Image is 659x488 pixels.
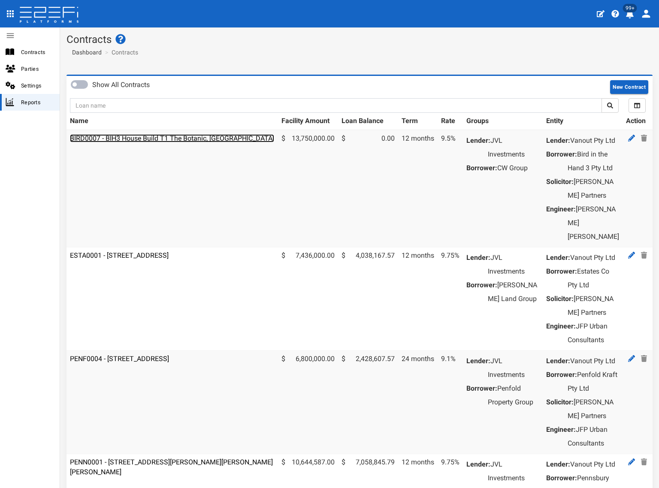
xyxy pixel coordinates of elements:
[21,81,53,90] span: Settings
[69,48,102,57] a: Dashboard
[568,354,619,368] dd: Vanout Pty Ltd
[103,48,138,57] li: Contracts
[568,134,619,148] dd: Vanout Pty Ltd
[92,80,150,90] label: Show All Contracts
[546,423,576,437] dt: Engineer:
[67,34,653,45] h1: Contracts
[438,113,463,130] th: Rate
[488,251,539,278] dd: JVL Investments
[568,175,619,202] dd: [PERSON_NAME] Partners
[67,113,278,130] th: Name
[466,251,490,265] dt: Lender:
[488,458,539,485] dd: JVL Investments
[568,368,619,395] dd: Penfold Kraft Pty Ltd
[338,351,398,454] td: 2,428,607.57
[639,457,649,467] a: Delete Contract
[70,251,169,259] a: ESTA0001 - [STREET_ADDRESS]
[639,250,649,261] a: Delete Contract
[463,113,543,130] th: Groups
[21,64,53,74] span: Parties
[438,130,463,247] td: 9.5%
[546,265,577,278] dt: Borrower:
[69,49,102,56] span: Dashboard
[568,202,619,244] dd: [PERSON_NAME] [PERSON_NAME]
[543,113,623,130] th: Entity
[568,292,619,319] dd: [PERSON_NAME] Partners
[70,98,602,113] input: Loan name
[488,354,539,382] dd: JVL Investments
[70,355,169,363] a: PENF0004 - [STREET_ADDRESS]
[568,251,619,265] dd: Vanout Pty Ltd
[546,251,570,265] dt: Lender:
[546,319,576,333] dt: Engineer:
[278,351,338,454] td: 6,800,000.00
[639,133,649,144] a: Delete Contract
[466,278,497,292] dt: Borrower:
[488,382,539,409] dd: Penfold Property Group
[466,354,490,368] dt: Lender:
[278,247,338,351] td: 7,436,000.00
[610,80,648,94] button: New Contract
[338,247,398,351] td: 4,038,167.57
[568,148,619,175] dd: Bird in the Hand 3 Pty Ltd
[546,395,574,409] dt: Solicitor:
[546,175,574,189] dt: Solicitor:
[398,351,438,454] td: 24 months
[488,161,539,175] dd: CW Group
[639,353,649,364] a: Delete Contract
[546,202,576,216] dt: Engineer:
[568,265,619,292] dd: Estates Co Pty Ltd
[466,382,497,395] dt: Borrower:
[623,113,653,130] th: Action
[546,368,577,382] dt: Borrower:
[466,458,490,471] dt: Lender:
[438,247,463,351] td: 9.75%
[466,161,497,175] dt: Borrower:
[338,113,398,130] th: Loan Balance
[438,351,463,454] td: 9.1%
[21,47,53,57] span: Contracts
[70,458,273,476] a: PENN0001 - [STREET_ADDRESS][PERSON_NAME][PERSON_NAME][PERSON_NAME]
[278,130,338,247] td: 13,750,000.00
[568,319,619,347] dd: JFP Urban Consultants
[21,97,53,107] span: Reports
[70,134,274,142] a: BIRD0007 - BIH3 House Build T1 The Botanic, [GEOGRAPHIC_DATA]
[278,113,338,130] th: Facility Amount
[398,130,438,247] td: 12 months
[546,354,570,368] dt: Lender:
[466,134,490,148] dt: Lender:
[546,471,577,485] dt: Borrower:
[568,395,619,423] dd: [PERSON_NAME] Partners
[338,130,398,247] td: 0.00
[398,113,438,130] th: Term
[546,148,577,161] dt: Borrower:
[546,292,574,306] dt: Solicitor:
[546,134,570,148] dt: Lender:
[398,247,438,351] td: 12 months
[568,423,619,450] dd: JFP Urban Consultants
[488,134,539,161] dd: JVL Investments
[546,458,570,471] dt: Lender:
[488,278,539,306] dd: [PERSON_NAME] Land Group
[568,458,619,471] dd: Vanout Pty Ltd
